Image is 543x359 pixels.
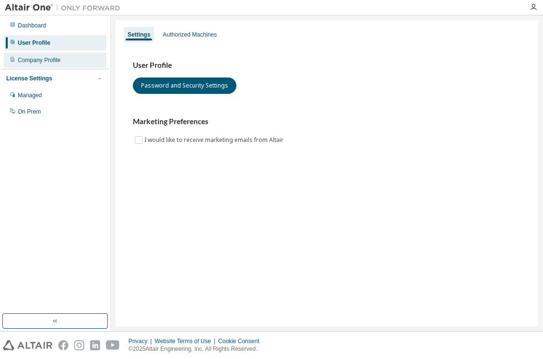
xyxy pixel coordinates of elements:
[133,117,521,127] h3: Marketing Preferences
[163,31,217,38] div: Authorized Machines
[218,337,265,345] div: Cookie Consent
[18,91,42,99] div: Managed
[129,337,155,345] div: Privacy
[133,77,236,94] button: Password and Security Settings
[74,340,84,350] img: instagram.svg
[18,39,50,47] div: User Profile
[144,134,285,146] label: I would like to receive marketing emails from Altair
[18,108,41,115] div: On Prem
[6,75,52,82] div: License Settings
[155,337,218,345] div: Website Terms of Use
[106,340,120,350] img: youtube.svg
[5,3,125,13] img: Altair One
[18,22,46,29] div: Dashboard
[133,61,521,70] h3: User Profile
[3,340,52,350] img: altair_logo.svg
[58,340,68,350] img: facebook.svg
[128,31,150,38] div: Settings
[18,56,61,64] div: Company Profile
[90,340,100,350] img: linkedin.svg
[129,345,265,353] p: © 2025 Altair Engineering, Inc. All Rights Reserved.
